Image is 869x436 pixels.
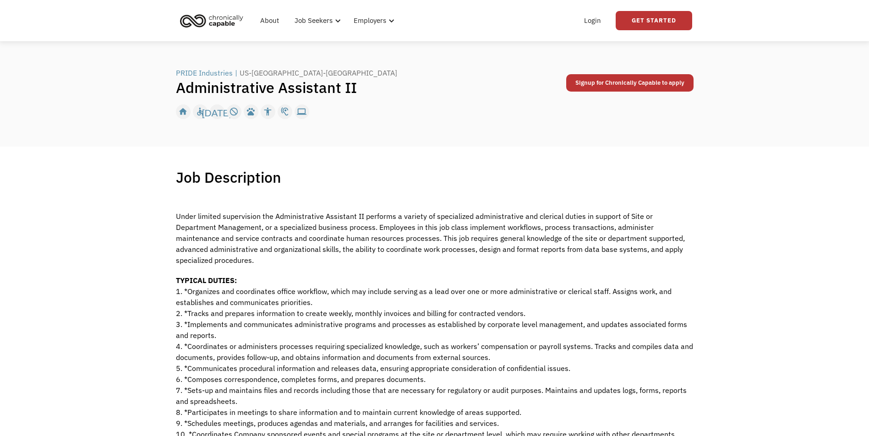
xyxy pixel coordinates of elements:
[176,168,281,186] h1: Job Description
[566,74,694,92] a: Signup for Chronically Capable to apply
[240,67,397,78] div: US-[GEOGRAPHIC_DATA]-[GEOGRAPHIC_DATA]
[579,6,607,35] a: Login
[195,105,205,119] div: accessible
[295,15,333,26] div: Job Seekers
[177,11,246,31] img: Chronically Capable logo
[297,105,306,119] div: computer
[289,6,344,35] div: Job Seekers
[263,105,273,119] div: accessibility
[616,11,692,30] a: Get Started
[280,105,290,119] div: hearing
[235,67,237,78] div: |
[354,15,386,26] div: Employers
[202,105,232,119] div: [DATE]
[176,200,694,266] p: Under limited supervision the Administrative Assistant II performs a variety of specialized admin...
[246,105,256,119] div: pets
[176,67,233,78] div: PRIDE Industries
[255,6,284,35] a: About
[176,276,237,285] strong: TYPICAL DUTIES:
[176,78,564,97] h1: Administrative Assistant II
[229,105,239,119] div: not_interested
[178,105,188,119] div: home
[348,6,397,35] div: Employers
[176,67,399,78] a: PRIDE Industries|US-[GEOGRAPHIC_DATA]-[GEOGRAPHIC_DATA]
[177,11,250,31] a: home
